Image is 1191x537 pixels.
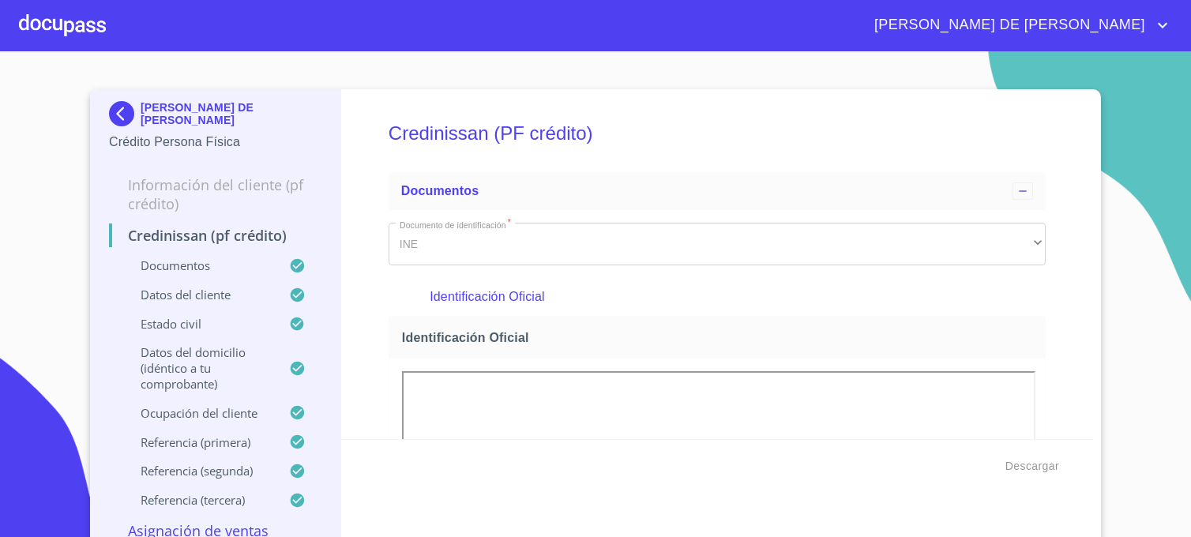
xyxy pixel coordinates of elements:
img: Docupass spot blue [109,101,141,126]
p: Referencia (tercera) [109,492,289,508]
p: Documentos [109,257,289,273]
button: Descargar [999,452,1065,481]
span: Identificación Oficial [402,329,1039,346]
h5: Credinissan (PF crédito) [389,101,1046,166]
div: INE [389,223,1046,265]
p: Ocupación del Cliente [109,405,289,421]
p: Datos del domicilio (idéntico a tu comprobante) [109,344,289,392]
div: [PERSON_NAME] DE [PERSON_NAME] [109,101,321,133]
p: Crédito Persona Física [109,133,321,152]
p: Estado Civil [109,316,289,332]
p: Credinissan (PF crédito) [109,226,321,245]
button: account of current user [862,13,1172,38]
p: Identificación Oficial [430,287,1004,306]
span: Documentos [401,184,479,197]
p: [PERSON_NAME] DE [PERSON_NAME] [141,101,321,126]
p: Información del cliente (PF crédito) [109,175,321,213]
span: [PERSON_NAME] DE [PERSON_NAME] [862,13,1153,38]
p: Referencia (primera) [109,434,289,450]
p: Datos del cliente [109,287,289,302]
p: Referencia (segunda) [109,463,289,479]
span: Descargar [1005,456,1059,476]
div: Documentos [389,172,1046,210]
